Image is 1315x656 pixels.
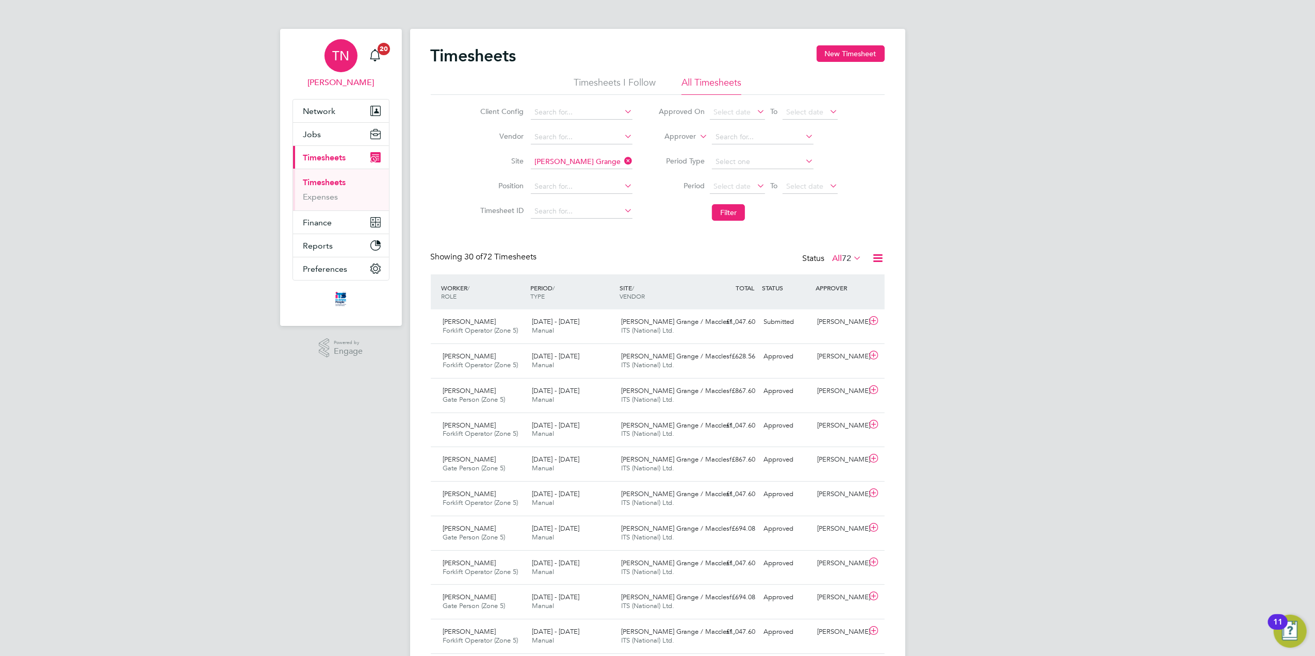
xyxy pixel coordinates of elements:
span: TOTAL [736,284,755,292]
div: Approved [760,624,814,641]
span: [PERSON_NAME] Grange / Macclesf… [621,489,738,498]
span: [PERSON_NAME] [443,559,496,567]
div: Approved [760,417,814,434]
a: TN[PERSON_NAME] [293,39,389,89]
span: Jobs [303,129,321,139]
span: ROLE [442,292,457,300]
span: ITS (National) Ltd. [621,498,674,507]
a: Go to home page [293,291,389,307]
input: Search for... [712,130,814,144]
div: Approved [760,486,814,503]
span: [PERSON_NAME] Grange / Macclesf… [621,455,738,464]
div: [PERSON_NAME] [813,417,867,434]
span: / [468,284,470,292]
div: [PERSON_NAME] [813,486,867,503]
input: Search for... [531,155,632,169]
a: Timesheets [303,177,346,187]
span: ITS (National) Ltd. [621,395,674,404]
span: [PERSON_NAME] Grange / Macclesf… [621,524,738,533]
div: Approved [760,451,814,468]
span: [DATE] - [DATE] [532,421,579,430]
span: / [553,284,555,292]
span: Gate Person (Zone 5) [443,533,506,542]
span: [DATE] - [DATE] [532,352,579,360]
div: £628.56 [706,348,760,365]
span: [PERSON_NAME] [443,627,496,636]
input: Search for... [531,179,632,194]
div: Submitted [760,314,814,331]
span: Powered by [334,338,363,347]
span: 72 [842,253,852,264]
button: Network [293,100,389,122]
div: £694.08 [706,589,760,606]
span: Manual [532,464,554,472]
div: £867.60 [706,383,760,400]
span: Manual [532,395,554,404]
span: [DATE] - [DATE] [532,317,579,326]
span: Manual [532,636,554,645]
button: New Timesheet [817,45,885,62]
div: SITE [617,278,706,305]
span: [DATE] - [DATE] [532,627,579,636]
span: ITS (National) Ltd. [621,567,674,576]
div: Status [803,252,864,266]
div: APPROVER [813,278,867,297]
img: itsconstruction-logo-retina.png [333,291,348,307]
div: 11 [1273,622,1282,635]
label: Client Config [477,107,524,116]
span: [PERSON_NAME] Grange / Macclesf… [621,421,738,430]
span: Manual [532,567,554,576]
span: Manual [532,360,554,369]
span: Engage [334,347,363,356]
span: [PERSON_NAME] [443,352,496,360]
span: Timesheets [303,153,346,162]
span: [PERSON_NAME] [443,524,496,533]
li: All Timesheets [681,76,741,95]
div: PERIOD [528,278,617,305]
span: Forklift Operator (Zone 5) [443,360,518,369]
span: [DATE] - [DATE] [532,386,579,395]
span: [PERSON_NAME] [443,386,496,395]
span: [DATE] - [DATE] [532,489,579,498]
span: TYPE [530,292,545,300]
button: Filter [712,204,745,221]
div: [PERSON_NAME] [813,589,867,606]
button: Timesheets [293,146,389,169]
span: [PERSON_NAME] Grange / Macclesf… [621,627,738,636]
div: [PERSON_NAME] [813,314,867,331]
span: [PERSON_NAME] Grange / Macclesf… [621,593,738,601]
h2: Timesheets [431,45,516,66]
label: Period Type [658,156,705,166]
span: 20 [378,43,390,55]
span: ITS (National) Ltd. [621,429,674,438]
div: WORKER [439,278,528,305]
div: Timesheets [293,169,389,210]
div: Approved [760,520,814,537]
span: [PERSON_NAME] [443,421,496,430]
span: Forklift Operator (Zone 5) [443,567,518,576]
input: Search for... [531,204,632,219]
a: Expenses [303,192,338,202]
li: Timesheets I Follow [574,76,656,95]
button: Finance [293,211,389,234]
span: Forklift Operator (Zone 5) [443,636,518,645]
span: [PERSON_NAME] Grange / Macclesf… [621,559,738,567]
span: [PERSON_NAME] [443,593,496,601]
label: Approved On [658,107,705,116]
div: £867.60 [706,451,760,468]
div: £1,047.60 [706,555,760,572]
span: Manual [532,498,554,507]
div: £1,047.60 [706,314,760,331]
nav: Main navigation [280,29,402,326]
input: Select one [712,155,814,169]
div: Approved [760,383,814,400]
a: 20 [365,39,385,72]
span: TN [332,49,349,62]
span: Manual [532,326,554,335]
span: Gate Person (Zone 5) [443,601,506,610]
span: [PERSON_NAME] Grange / Macclesf… [621,352,738,360]
span: 30 of [465,252,483,262]
span: Finance [303,218,332,227]
span: [PERSON_NAME] [443,489,496,498]
label: All [833,253,862,264]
